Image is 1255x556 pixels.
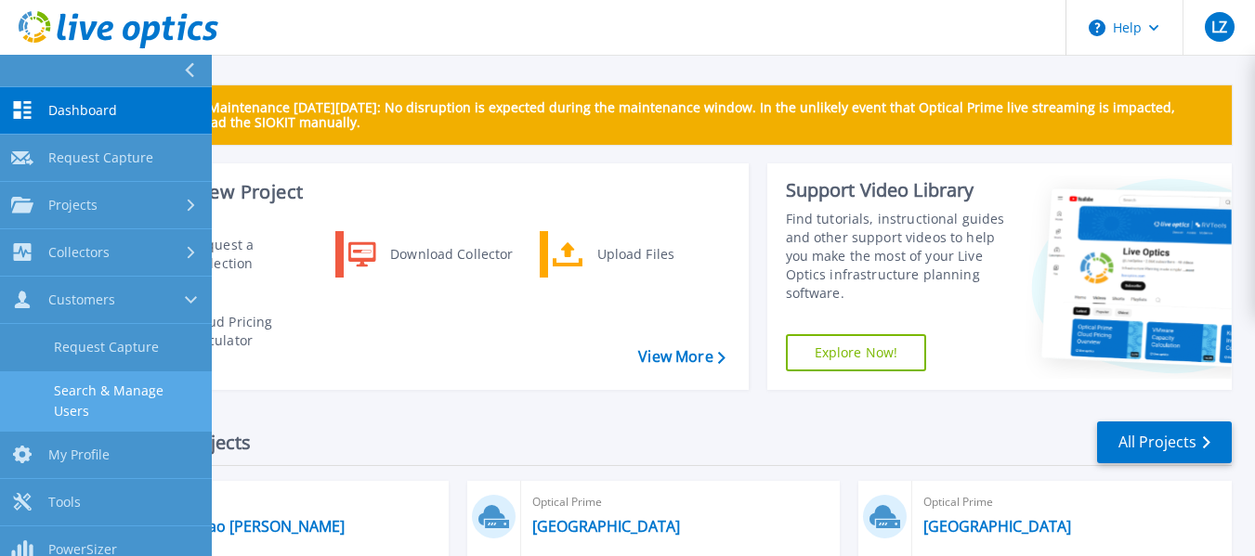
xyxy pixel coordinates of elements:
[140,492,438,512] span: Optical Prime
[138,100,1217,130] p: Scheduled Maintenance [DATE][DATE]: No disruption is expected during the maintenance window. In t...
[786,178,1017,202] div: Support Video Library
[335,231,526,278] a: Download Collector
[48,102,117,119] span: Dashboard
[48,494,81,511] span: Tools
[131,231,321,278] a: Request a Collection
[540,231,730,278] a: Upload Files
[132,182,725,202] h3: Start a New Project
[638,348,725,366] a: View More
[532,517,680,536] a: [GEOGRAPHIC_DATA]
[48,197,98,213] span: Projects
[140,517,345,536] a: Unimed Sao [PERSON_NAME]
[179,313,317,350] div: Cloud Pricing Calculator
[48,149,153,166] span: Request Capture
[48,446,110,463] span: My Profile
[48,291,115,308] span: Customers
[923,517,1071,536] a: [GEOGRAPHIC_DATA]
[1097,421,1232,463] a: All Projects
[923,492,1221,512] span: Optical Prime
[532,492,830,512] span: Optical Prime
[786,334,927,371] a: Explore Now!
[786,210,1017,303] div: Find tutorials, instructional guides and other support videos to help you make the most of your L...
[48,244,110,261] span: Collectors
[131,308,321,355] a: Cloud Pricing Calculator
[1211,19,1227,34] span: LZ
[181,236,317,273] div: Request a Collection
[381,236,521,273] div: Download Collector
[588,236,726,273] div: Upload Files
